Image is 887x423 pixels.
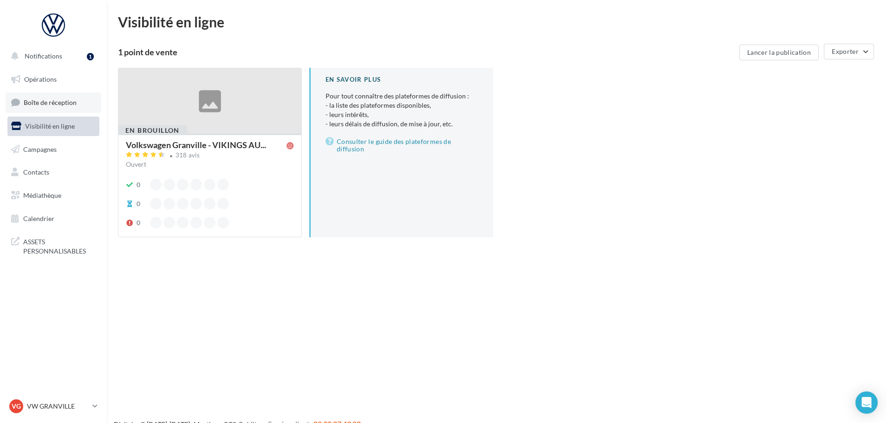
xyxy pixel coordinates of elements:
[23,191,61,199] span: Médiathèque
[6,163,101,182] a: Contacts
[118,48,736,56] div: 1 point de vente
[126,141,266,149] span: Volkswagen Granville - VIKINGS AU...
[118,15,876,29] div: Visibilité en ligne
[7,397,99,415] a: VG VW GRANVILLE
[6,140,101,159] a: Campagnes
[27,402,89,411] p: VW GRANVILLE
[6,46,98,66] button: Notifications 1
[23,168,49,176] span: Contacts
[12,402,21,411] span: VG
[118,125,187,136] div: En brouillon
[126,160,146,168] span: Ouvert
[326,136,478,155] a: Consulter le guide des plateformes de diffusion
[6,209,101,228] a: Calendrier
[6,70,101,89] a: Opérations
[25,52,62,60] span: Notifications
[24,98,77,106] span: Boîte de réception
[87,53,94,60] div: 1
[326,110,478,119] li: - leurs intérêts,
[6,117,101,136] a: Visibilité en ligne
[6,92,101,112] a: Boîte de réception
[326,119,478,129] li: - leurs délais de diffusion, de mise à jour, etc.
[25,122,75,130] span: Visibilité en ligne
[23,235,96,255] span: ASSETS PERSONNALISABLES
[6,186,101,205] a: Médiathèque
[326,91,478,129] p: Pour tout connaître des plateformes de diffusion :
[137,180,140,189] div: 0
[137,199,140,208] div: 0
[23,215,54,222] span: Calendrier
[739,45,819,60] button: Lancer la publication
[824,44,874,59] button: Exporter
[24,75,57,83] span: Opérations
[6,232,101,259] a: ASSETS PERSONNALISABLES
[855,391,878,414] div: Open Intercom Messenger
[176,152,200,158] div: 318 avis
[832,47,859,55] span: Exporter
[23,145,57,153] span: Campagnes
[326,75,478,84] div: En savoir plus
[137,218,140,228] div: 0
[126,150,294,162] a: 318 avis
[326,101,478,110] li: - la liste des plateformes disponibles,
